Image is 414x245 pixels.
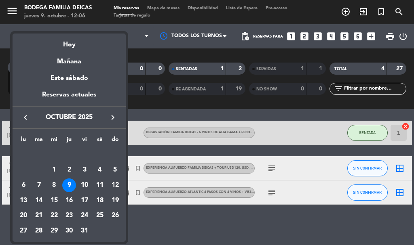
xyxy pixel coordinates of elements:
button: keyboard_arrow_right [106,112,120,123]
td: 31 de octubre de 2025 [77,223,92,239]
td: 23 de octubre de 2025 [62,208,77,224]
td: 2 de octubre de 2025 [62,163,77,178]
div: 17 [78,194,91,207]
div: Hoy [13,34,126,50]
div: 15 [47,194,61,207]
th: miércoles [46,135,62,147]
td: 3 de octubre de 2025 [77,163,92,178]
i: keyboard_arrow_right [108,113,118,122]
td: 9 de octubre de 2025 [62,178,77,193]
div: 27 [17,224,30,238]
div: 20 [17,209,30,223]
td: 4 de octubre de 2025 [92,163,108,178]
div: 6 [17,178,30,192]
td: 27 de octubre de 2025 [16,223,31,239]
div: 30 [62,224,76,238]
td: 21 de octubre de 2025 [31,208,46,224]
div: 1 [47,163,61,177]
div: 14 [32,194,46,207]
td: 25 de octubre de 2025 [92,208,108,224]
td: 16 de octubre de 2025 [62,193,77,208]
th: lunes [16,135,31,147]
div: 23 [62,209,76,223]
div: 8 [47,178,61,192]
div: 18 [93,194,107,207]
div: 2 [62,163,76,177]
div: 24 [78,209,91,223]
div: 16 [62,194,76,207]
div: 12 [108,178,122,192]
td: 15 de octubre de 2025 [46,193,62,208]
div: 26 [108,209,122,223]
div: 11 [93,178,107,192]
td: 29 de octubre de 2025 [46,223,62,239]
td: 11 de octubre de 2025 [92,178,108,193]
td: 7 de octubre de 2025 [31,178,46,193]
td: 30 de octubre de 2025 [62,223,77,239]
span: octubre 2025 [33,112,106,123]
td: 12 de octubre de 2025 [108,178,123,193]
th: viernes [77,135,92,147]
td: 14 de octubre de 2025 [31,193,46,208]
div: Mañana [13,50,126,67]
th: martes [31,135,46,147]
div: Este sábado [13,67,126,90]
div: 5 [108,163,122,177]
th: sábado [92,135,108,147]
div: 28 [32,224,46,238]
td: 26 de octubre de 2025 [108,208,123,224]
td: 24 de octubre de 2025 [77,208,92,224]
div: 9 [62,178,76,192]
div: 3 [78,163,91,177]
td: 13 de octubre de 2025 [16,193,31,208]
td: 8 de octubre de 2025 [46,178,62,193]
div: 31 [78,224,91,238]
div: 21 [32,209,46,223]
div: 25 [93,209,107,223]
td: 5 de octubre de 2025 [108,163,123,178]
td: 18 de octubre de 2025 [92,193,108,208]
div: 22 [47,209,61,223]
td: 22 de octubre de 2025 [46,208,62,224]
div: 4 [93,163,107,177]
td: 28 de octubre de 2025 [31,223,46,239]
th: domingo [108,135,123,147]
th: jueves [62,135,77,147]
div: 10 [78,178,91,192]
div: 29 [47,224,61,238]
button: keyboard_arrow_left [18,112,33,123]
i: keyboard_arrow_left [21,113,30,122]
td: OCT. [16,147,123,163]
td: 1 de octubre de 2025 [46,163,62,178]
td: 10 de octubre de 2025 [77,178,92,193]
div: 13 [17,194,30,207]
td: 6 de octubre de 2025 [16,178,31,193]
td: 20 de octubre de 2025 [16,208,31,224]
td: 19 de octubre de 2025 [108,193,123,208]
div: 7 [32,178,46,192]
div: Reservas actuales [13,90,126,106]
div: 19 [108,194,122,207]
td: 17 de octubre de 2025 [77,193,92,208]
